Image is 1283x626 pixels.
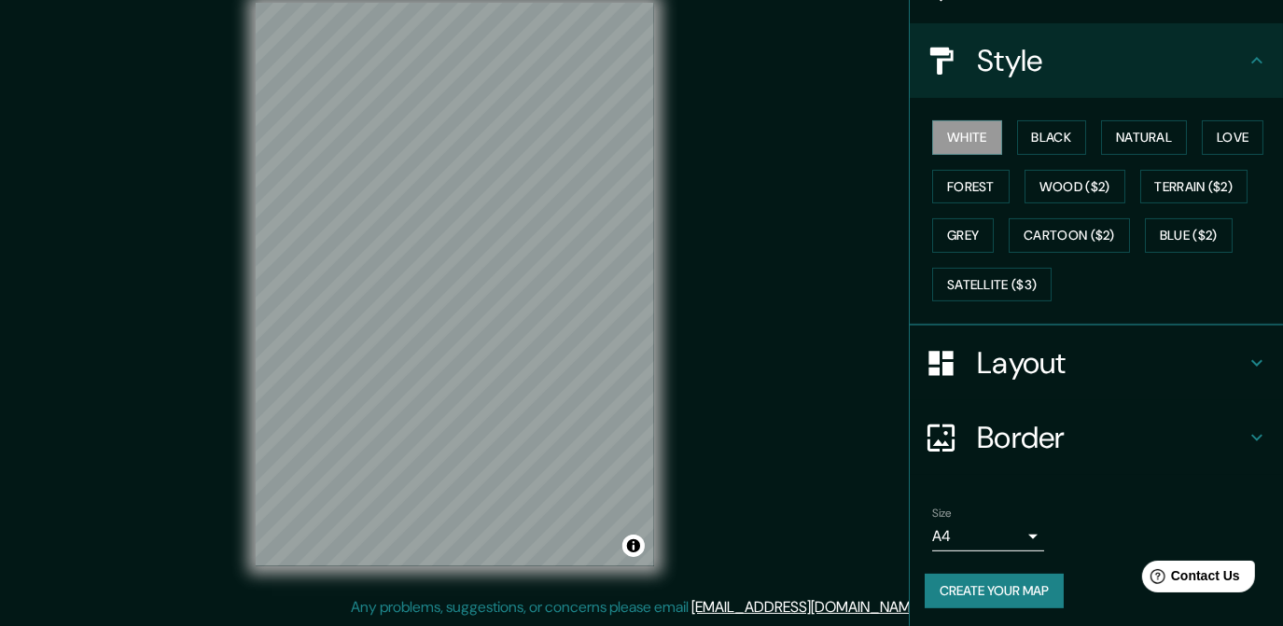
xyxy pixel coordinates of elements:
[1009,218,1130,253] button: Cartoon ($2)
[910,326,1283,400] div: Layout
[925,574,1064,608] button: Create your map
[1025,170,1125,204] button: Wood ($2)
[932,506,952,522] label: Size
[910,23,1283,98] div: Style
[932,268,1052,302] button: Satellite ($3)
[256,3,654,566] canvas: Map
[932,170,1010,204] button: Forest
[932,218,994,253] button: Grey
[1101,120,1187,155] button: Natural
[910,400,1283,475] div: Border
[692,597,923,617] a: [EMAIL_ADDRESS][DOMAIN_NAME]
[1140,170,1248,204] button: Terrain ($2)
[1017,120,1087,155] button: Black
[977,419,1246,456] h4: Border
[932,120,1002,155] button: White
[977,344,1246,382] h4: Layout
[932,522,1044,551] div: A4
[977,42,1246,79] h4: Style
[622,535,645,557] button: Toggle attribution
[1145,218,1233,253] button: Blue ($2)
[352,596,926,619] p: Any problems, suggestions, or concerns please email .
[1202,120,1263,155] button: Love
[1117,553,1262,605] iframe: Help widget launcher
